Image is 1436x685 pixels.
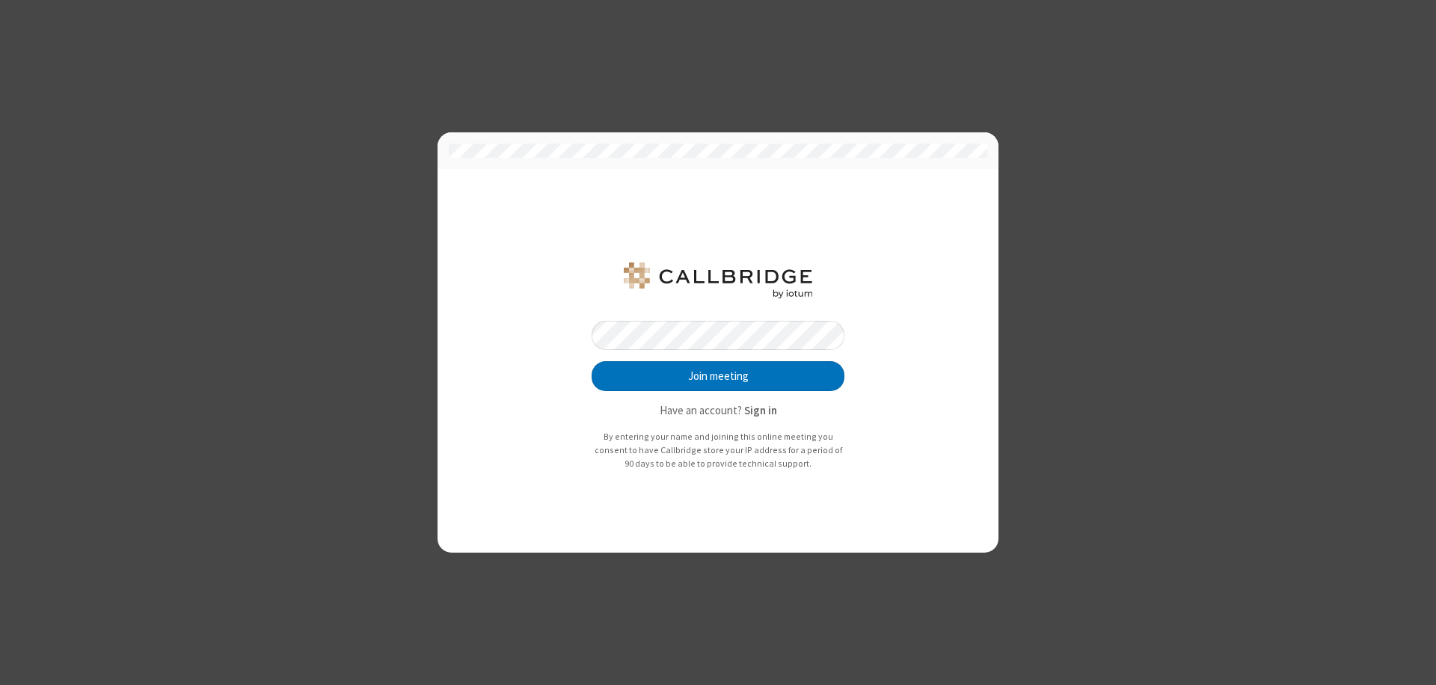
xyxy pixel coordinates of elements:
p: By entering your name and joining this online meeting you consent to have Callbridge store your I... [592,430,844,470]
img: QA Selenium DO NOT DELETE OR CHANGE [621,262,815,298]
p: Have an account? [592,402,844,420]
strong: Sign in [744,403,777,417]
button: Sign in [744,402,777,420]
button: Join meeting [592,361,844,391]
